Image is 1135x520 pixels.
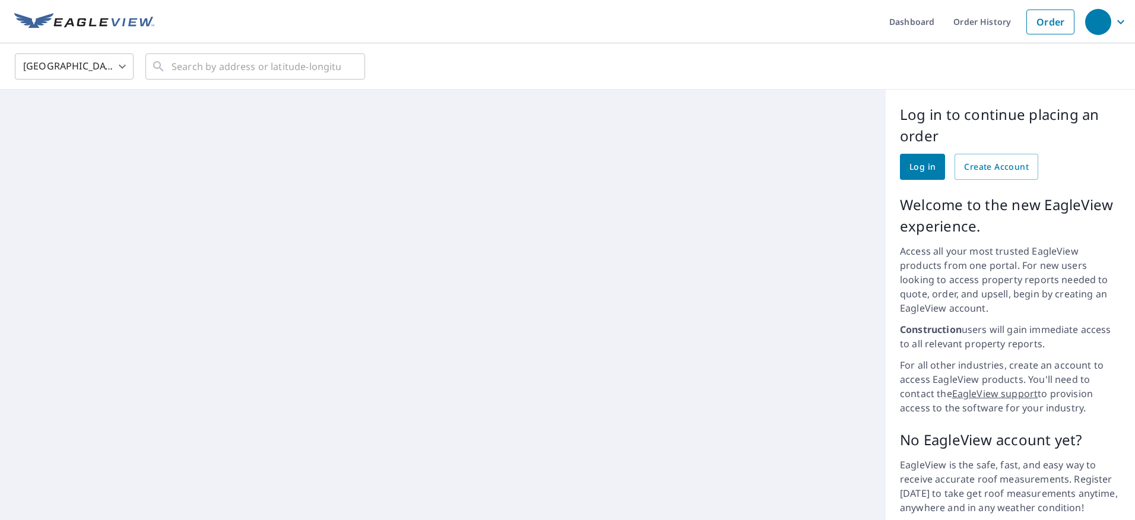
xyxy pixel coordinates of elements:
[900,244,1121,315] p: Access all your most trusted EagleView products from one portal. For new users looking to access ...
[172,50,341,83] input: Search by address or latitude-longitude
[900,322,1121,351] p: users will gain immediate access to all relevant property reports.
[15,50,134,83] div: [GEOGRAPHIC_DATA]
[900,194,1121,237] p: Welcome to the new EagleView experience.
[900,323,962,336] strong: Construction
[952,387,1038,400] a: EagleView support
[900,104,1121,147] p: Log in to continue placing an order
[900,429,1121,451] p: No EagleView account yet?
[900,154,945,180] a: Log in
[1026,9,1074,34] a: Order
[14,13,154,31] img: EV Logo
[955,154,1038,180] a: Create Account
[900,358,1121,415] p: For all other industries, create an account to access EagleView products. You'll need to contact ...
[909,160,936,175] span: Log in
[964,160,1029,175] span: Create Account
[900,458,1121,515] p: EagleView is the safe, fast, and easy way to receive accurate roof measurements. Register [DATE] ...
